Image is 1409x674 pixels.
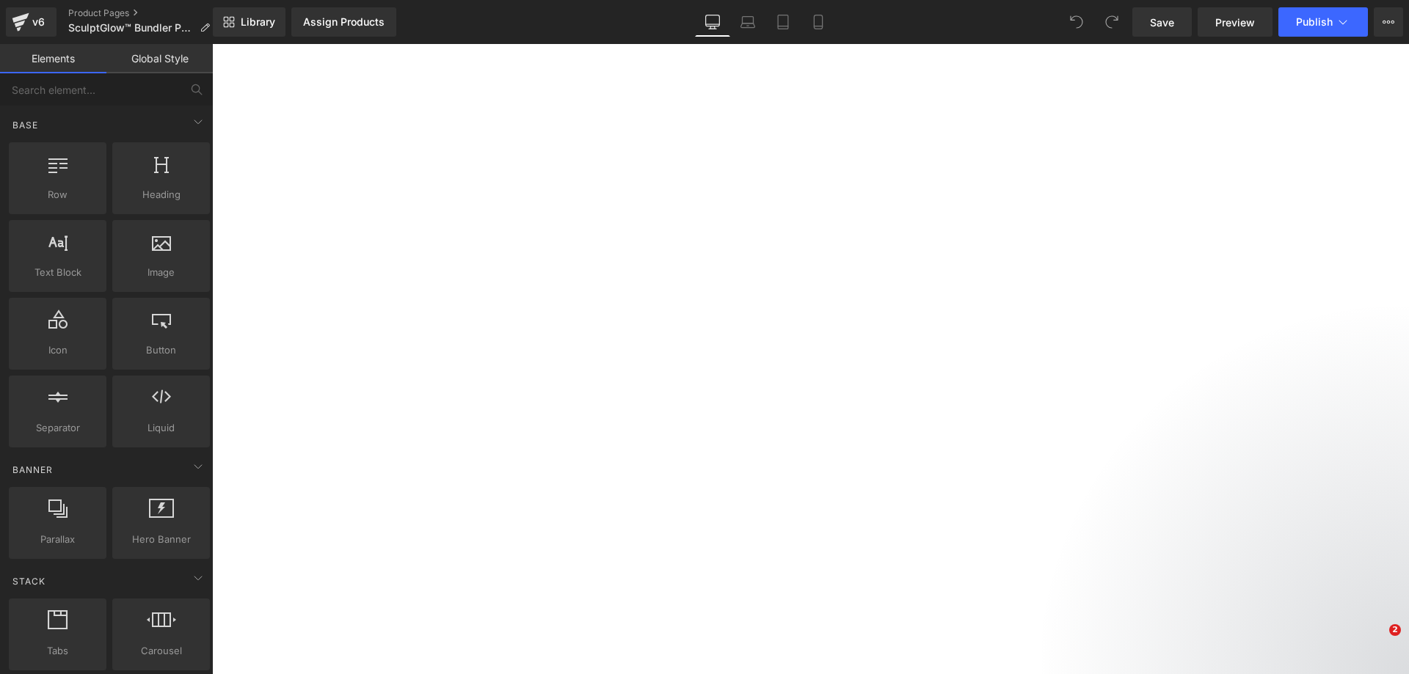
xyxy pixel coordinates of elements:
span: Publish [1296,16,1333,28]
span: Button [117,343,205,358]
a: Tablet [765,7,801,37]
span: Liquid [117,420,205,436]
span: Heading [117,187,205,202]
button: More [1374,7,1403,37]
span: Preview [1215,15,1255,30]
span: 2 [1389,624,1401,636]
button: Undo [1062,7,1091,37]
span: Separator [13,420,102,436]
a: Product Pages [68,7,222,19]
button: Publish [1278,7,1368,37]
a: Preview [1198,7,1273,37]
span: Banner [11,463,54,477]
a: New Library [213,7,285,37]
span: Hero Banner [117,532,205,547]
span: Carousel [117,643,205,659]
a: v6 [6,7,57,37]
a: Mobile [801,7,836,37]
span: Icon [13,343,102,358]
span: Parallax [13,532,102,547]
span: Stack [11,574,47,588]
span: Text Block [13,265,102,280]
span: SculptGlow™ Bundler Page [68,22,194,34]
span: Base [11,118,40,132]
span: Library [241,15,275,29]
iframe: Intercom live chat [1359,624,1394,659]
span: Image [117,265,205,280]
a: Laptop [730,7,765,37]
a: Global Style [106,44,213,73]
span: Row [13,187,102,202]
div: Assign Products [303,16,385,28]
a: Desktop [695,7,730,37]
span: Tabs [13,643,102,659]
span: Save [1150,15,1174,30]
div: v6 [29,12,48,32]
button: Redo [1097,7,1126,37]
